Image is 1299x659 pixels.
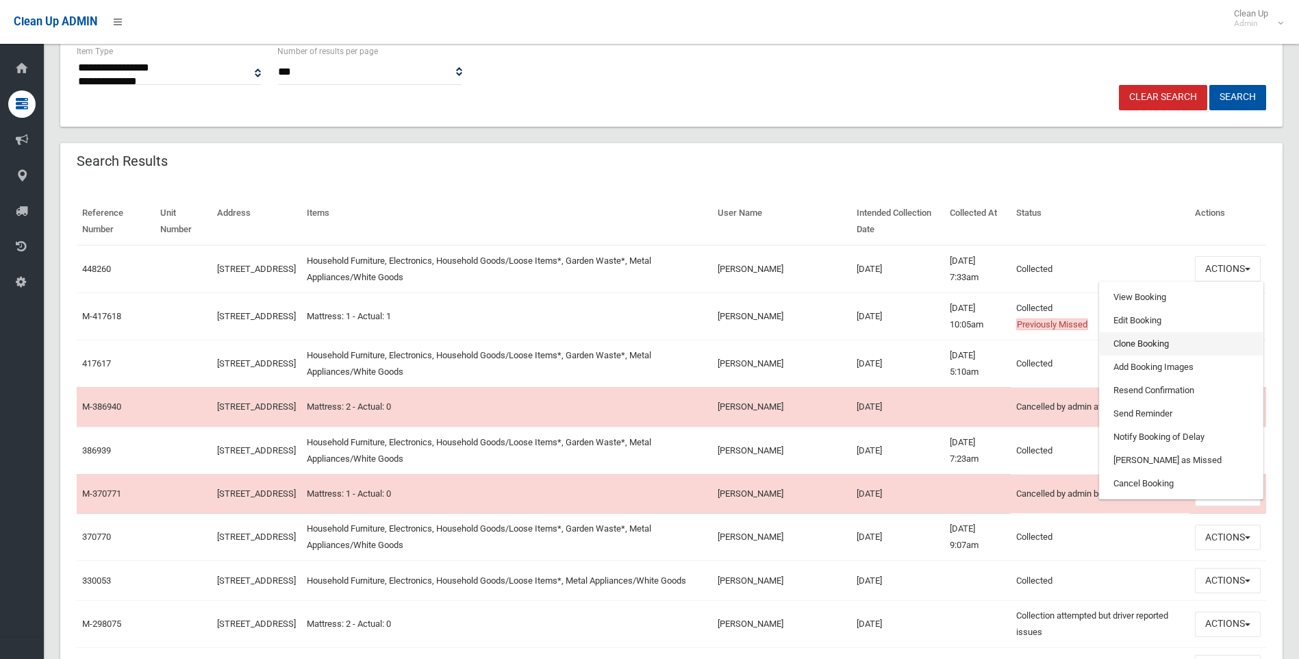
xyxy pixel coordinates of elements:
td: Household Furniture, Electronics, Household Goods/Loose Items*, Garden Waste*, Metal Appliances/W... [301,427,712,474]
button: Actions [1195,256,1261,282]
a: [STREET_ADDRESS] [217,358,296,369]
td: [DATE] [851,387,944,427]
td: Collection attempted but driver reported issues [1011,601,1189,648]
a: [STREET_ADDRESS] [217,532,296,542]
th: Collected At [944,198,1011,245]
a: [STREET_ADDRESS] [217,445,296,456]
header: Search Results [60,148,184,175]
button: Actions [1195,525,1261,550]
th: Unit Number [155,198,211,245]
td: [PERSON_NAME] [712,387,851,427]
td: [DATE] 9:07am [944,514,1011,561]
th: User Name [712,198,851,245]
td: Collected [1011,561,1189,601]
a: 448260 [82,264,111,274]
span: Clean Up ADMIN [14,15,97,28]
td: Household Furniture, Electronics, Household Goods/Loose Items*, Metal Appliances/White Goods [301,561,712,601]
td: [PERSON_NAME] [712,474,851,514]
td: [DATE] [851,340,944,387]
a: [STREET_ADDRESS] [217,401,296,412]
td: Collected [1011,340,1189,387]
th: Items [301,198,712,245]
th: Address [212,198,301,245]
span: Previously Missed [1016,319,1088,330]
a: View Booking [1100,286,1263,309]
a: Notify Booking of Delay [1100,425,1263,449]
a: Clear Search [1119,85,1207,110]
td: Cancelled by admin before cutoff [1011,474,1189,514]
button: Actions [1195,612,1261,637]
label: Item Type [77,44,113,59]
td: [DATE] 5:10am [944,340,1011,387]
td: [DATE] [851,474,944,514]
td: Household Furniture, Electronics, Household Goods/Loose Items*, Garden Waste*, Metal Appliances/W... [301,514,712,561]
a: [STREET_ADDRESS] [217,264,296,274]
td: Mattress: 2 - Actual: 0 [301,601,712,648]
td: Collected [1011,293,1189,340]
a: [PERSON_NAME] as Missed [1100,449,1263,472]
a: Send Reminder [1100,402,1263,425]
button: Actions [1195,568,1261,593]
td: Household Furniture, Electronics, Household Goods/Loose Items*, Garden Waste*, Metal Appliances/W... [301,245,712,293]
td: [DATE] 10:05am [944,293,1011,340]
td: [PERSON_NAME] [712,427,851,474]
a: [STREET_ADDRESS] [217,619,296,629]
a: M-386940 [82,401,121,412]
small: Admin [1234,18,1268,29]
label: Number of results per page [277,44,378,59]
a: Clone Booking [1100,332,1263,356]
a: Edit Booking [1100,309,1263,332]
td: Collected [1011,427,1189,474]
th: Intended Collection Date [851,198,944,245]
td: Collected [1011,245,1189,293]
td: [DATE] 7:33am [944,245,1011,293]
td: Mattress: 1 - Actual: 1 [301,293,712,340]
td: [DATE] [851,561,944,601]
td: Cancelled by admin after cutoff [1011,387,1189,427]
th: Actions [1189,198,1266,245]
a: 370770 [82,532,111,542]
button: Search [1209,85,1266,110]
td: [DATE] [851,427,944,474]
a: M-370771 [82,488,121,499]
td: Mattress: 1 - Actual: 0 [301,474,712,514]
a: [STREET_ADDRESS] [217,488,296,499]
a: 417617 [82,358,111,369]
a: M-298075 [82,619,121,629]
td: [DATE] [851,601,944,648]
th: Status [1011,198,1189,245]
td: Collected [1011,514,1189,561]
a: [STREET_ADDRESS] [217,311,296,321]
a: M-417618 [82,311,121,321]
td: [PERSON_NAME] [712,561,851,601]
td: [DATE] 7:23am [944,427,1011,474]
a: Add Booking Images [1100,356,1263,379]
th: Reference Number [77,198,155,245]
td: [PERSON_NAME] [712,340,851,387]
a: 386939 [82,445,111,456]
a: [STREET_ADDRESS] [217,575,296,586]
td: [PERSON_NAME] [712,245,851,293]
td: [PERSON_NAME] [712,514,851,561]
a: Cancel Booking [1100,472,1263,495]
span: Clean Up [1227,8,1282,29]
td: Mattress: 2 - Actual: 0 [301,387,712,427]
td: [PERSON_NAME] [712,293,851,340]
td: [DATE] [851,514,944,561]
a: Resend Confirmation [1100,379,1263,402]
a: 330053 [82,575,111,586]
td: [PERSON_NAME] [712,601,851,648]
td: Household Furniture, Electronics, Household Goods/Loose Items*, Garden Waste*, Metal Appliances/W... [301,340,712,387]
td: [DATE] [851,293,944,340]
td: [DATE] [851,245,944,293]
